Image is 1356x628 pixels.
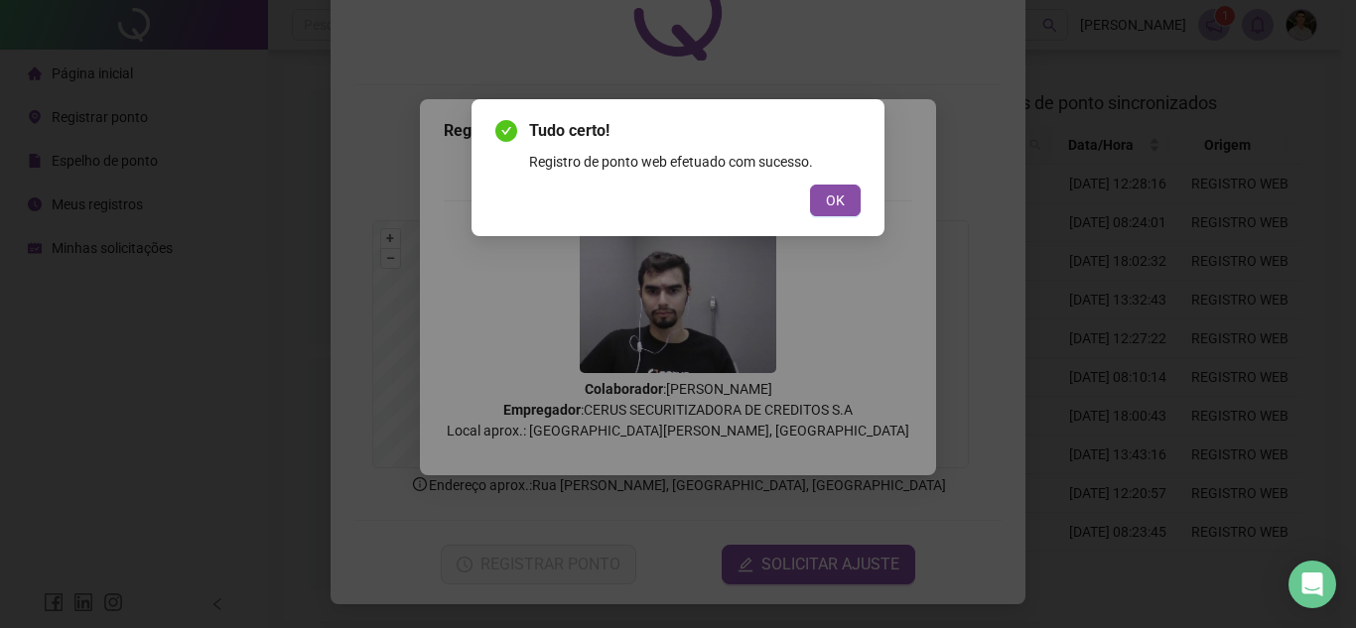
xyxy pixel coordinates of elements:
[529,119,861,143] span: Tudo certo!
[495,120,517,142] span: check-circle
[826,189,845,211] span: OK
[810,185,861,216] button: OK
[529,151,861,173] div: Registro de ponto web efetuado com sucesso.
[1288,561,1336,608] div: Open Intercom Messenger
